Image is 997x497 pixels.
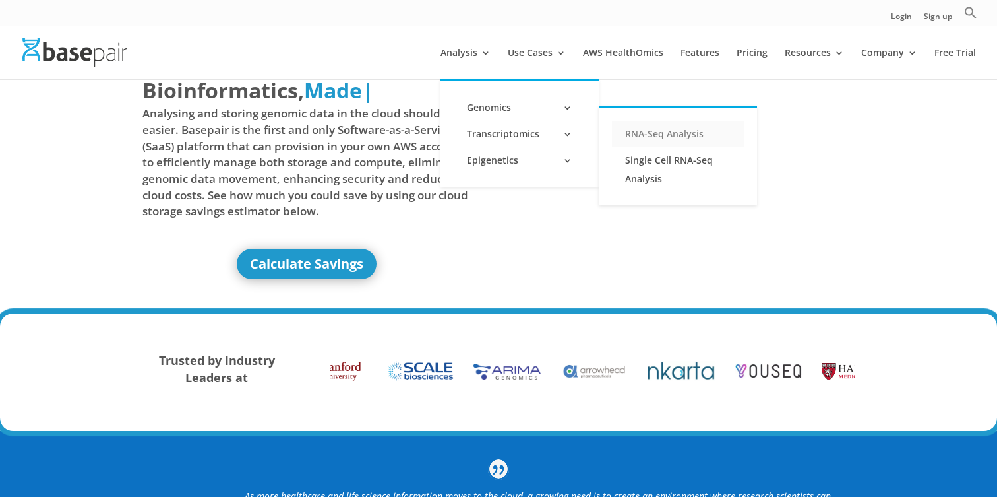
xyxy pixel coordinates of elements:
a: Search Icon Link [964,6,977,26]
a: Epigenetics [454,147,586,174]
a: Free Trial [934,48,976,79]
a: RNA-Seq Analysis [612,121,744,147]
a: Features [680,48,719,79]
a: Transcriptomics [454,121,586,147]
a: Analysis [440,48,491,79]
img: Basepair [22,38,127,67]
a: Use Cases [508,48,566,79]
a: Company [861,48,917,79]
a: Single Cell RNA-Seq Analysis [612,147,744,192]
a: Resources [785,48,844,79]
a: Login [891,13,912,26]
a: Pricing [737,48,768,79]
a: Sign up [924,13,952,26]
span: Bioinformatics, [142,75,304,106]
span: Made [304,76,362,104]
span: Analysing and storing genomic data in the cloud should be easier. Basepair is the first and only ... [142,106,471,219]
strong: Trusted by Industry Leaders at [159,352,275,385]
svg: Search [964,6,977,19]
a: AWS HealthOmics [583,48,663,79]
a: Genomics [454,94,586,121]
span: | [362,76,374,104]
a: Calculate Savings [237,249,377,279]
